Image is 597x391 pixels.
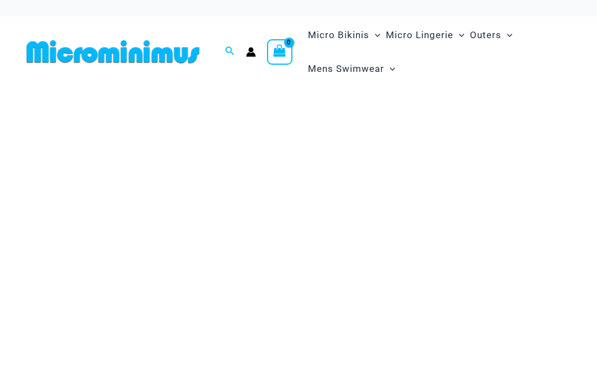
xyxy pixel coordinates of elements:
[369,21,380,49] span: Menu Toggle
[225,45,235,59] a: Search icon link
[467,18,515,52] a: OutersMenu ToggleMenu Toggle
[308,21,369,49] span: Micro Bikinis
[308,55,384,83] span: Mens Swimwear
[267,39,292,65] a: View Shopping Cart, empty
[20,99,577,289] img: Waves Breaking Ocean Bikini Pack
[501,21,512,49] span: Menu Toggle
[384,55,395,83] span: Menu Toggle
[305,18,383,52] a: Micro BikinisMenu ToggleMenu Toggle
[246,47,256,57] a: Account icon link
[453,21,464,49] span: Menu Toggle
[386,21,453,49] span: Micro Lingerie
[303,17,575,87] nav: Site Navigation
[305,52,398,86] a: Mens SwimwearMenu ToggleMenu Toggle
[22,39,204,64] img: MM SHOP LOGO FLAT
[383,18,467,52] a: Micro LingerieMenu ToggleMenu Toggle
[470,21,501,49] span: Outers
